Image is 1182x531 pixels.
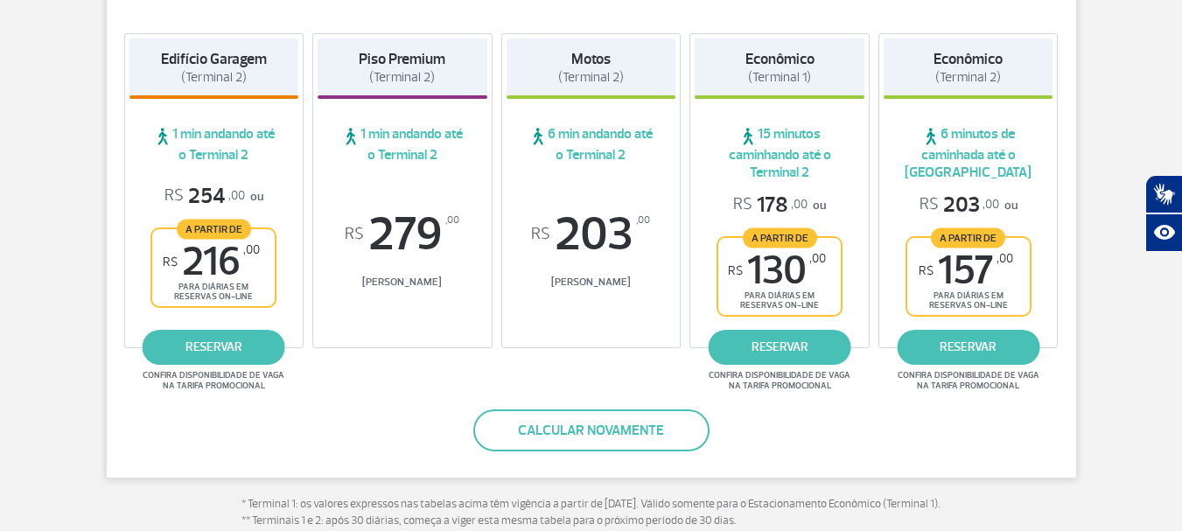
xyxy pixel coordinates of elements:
[1145,175,1182,213] button: Abrir tradutor de língua de sinais.
[809,251,826,266] sup: ,00
[733,192,826,219] p: ou
[140,370,287,391] span: Confira disponibilidade de vaga na tarifa promocional
[728,251,826,290] span: 130
[164,183,263,210] p: ou
[369,69,435,86] span: (Terminal 2)
[931,227,1005,248] span: A partir de
[345,225,364,244] sup: R$
[743,227,817,248] span: A partir de
[507,125,676,164] span: 6 min andando até o Terminal 2
[728,263,743,278] sup: R$
[1145,175,1182,252] div: Plugin de acessibilidade da Hand Talk.
[920,192,1018,219] p: ou
[919,251,1013,290] span: 157
[919,263,934,278] sup: R$
[884,125,1053,181] span: 6 minutos de caminhada até o [GEOGRAPHIC_DATA]
[318,211,487,258] span: 279
[163,242,260,282] span: 216
[163,255,178,269] sup: R$
[920,192,999,219] span: 203
[733,290,826,311] span: para diárias em reservas on-line
[177,219,251,239] span: A partir de
[935,69,1001,86] span: (Terminal 2)
[507,211,676,258] span: 203
[745,50,815,68] strong: Econômico
[167,282,260,302] span: para diárias em reservas on-line
[243,242,260,257] sup: ,00
[161,50,267,68] strong: Edifício Garagem
[709,330,851,365] a: reservar
[241,496,941,530] p: * Terminal 1: os valores expressos nas tabelas acima têm vigência a partir de [DATE]. Válido some...
[748,69,811,86] span: (Terminal 1)
[997,251,1013,266] sup: ,00
[318,276,487,289] span: [PERSON_NAME]
[897,330,1039,365] a: reservar
[695,125,864,181] span: 15 minutos caminhando até o Terminal 2
[164,183,245,210] span: 254
[181,69,247,86] span: (Terminal 2)
[733,192,808,219] span: 178
[359,50,445,68] strong: Piso Premium
[143,330,285,365] a: reservar
[571,50,611,68] strong: Motos
[473,409,710,451] button: Calcular novamente
[636,211,650,230] sup: ,00
[507,276,676,289] span: [PERSON_NAME]
[922,290,1015,311] span: para diárias em reservas on-line
[318,125,487,164] span: 1 min andando até o Terminal 2
[129,125,299,164] span: 1 min andando até o Terminal 2
[895,370,1042,391] span: Confira disponibilidade de vaga na tarifa promocional
[934,50,1003,68] strong: Econômico
[558,69,624,86] span: (Terminal 2)
[1145,213,1182,252] button: Abrir recursos assistivos.
[445,211,459,230] sup: ,00
[531,225,550,244] sup: R$
[706,370,853,391] span: Confira disponibilidade de vaga na tarifa promocional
